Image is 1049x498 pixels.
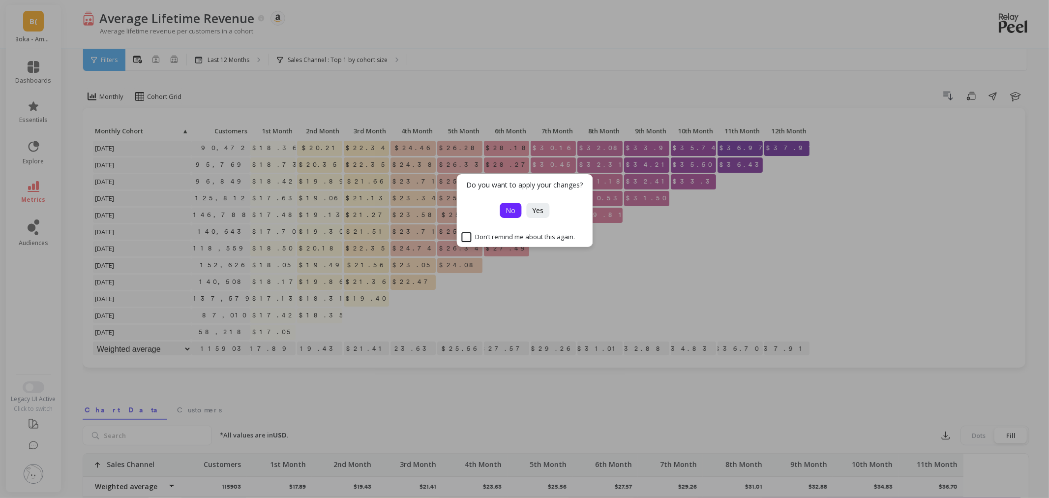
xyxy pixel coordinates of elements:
span: Yes [532,206,543,215]
span: No [506,206,515,215]
span: Don’t remind me about this again. [461,232,575,242]
button: Yes [526,203,549,218]
p: Do you want to apply your changes? [466,180,583,190]
button: No [500,203,521,218]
